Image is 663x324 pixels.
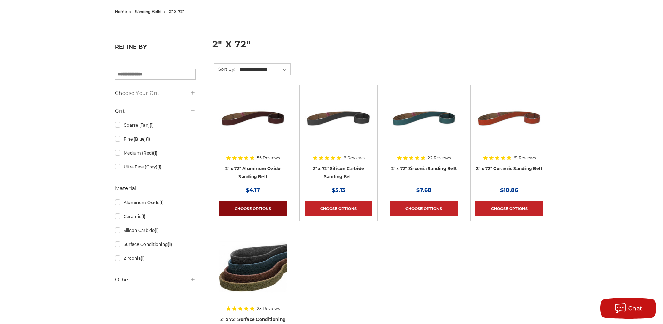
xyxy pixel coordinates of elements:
img: 2" x 72" Zirconia Pipe Sanding Belt [390,90,458,146]
h5: Refine by [115,44,196,54]
a: Aluminum Oxide [115,196,196,209]
span: (1) [153,150,157,156]
span: (1) [146,136,150,142]
span: (1) [157,164,161,169]
a: Fine (Blue) [115,133,196,145]
a: Choose Options [390,201,458,216]
span: (1) [155,228,159,233]
a: Choose Options [475,201,543,216]
a: 2" x 72" Aluminum Oxide Pipe Sanding Belt [219,90,287,180]
a: 2" x 72" Zirconia Pipe Sanding Belt [390,90,458,180]
a: Silicon Carbide [115,224,196,236]
span: (1) [141,214,145,219]
span: (1) [168,242,172,247]
span: 2" x 72" [169,9,184,14]
a: Zirconia [115,252,196,264]
span: (1) [159,200,164,205]
a: 2" x 72" Ceramic Pipe Sanding Belt [475,90,543,180]
a: Choose Options [219,201,287,216]
span: (1) [150,122,154,128]
h5: Material [115,184,196,193]
span: $7.68 [416,187,432,194]
button: Chat [600,298,656,319]
select: Sort By: [238,65,290,75]
a: Coarse (Tan) [115,119,196,131]
a: Surface Conditioning [115,238,196,250]
a: Ceramic [115,210,196,223]
a: Medium (Red) [115,147,196,159]
img: 2" x 72" Ceramic Pipe Sanding Belt [475,90,543,146]
a: sanding belts [135,9,161,14]
span: $10.86 [500,187,518,194]
span: Chat [628,305,642,312]
span: $4.17 [246,187,260,194]
a: 2" x 72" Silicon Carbide File Belt [305,90,372,180]
span: $5.13 [332,187,345,194]
a: home [115,9,127,14]
h5: Grit [115,107,196,115]
h1: 2" x 72" [212,39,548,54]
a: Ultra Fine (Gray) [115,161,196,173]
img: 2" x 72" Silicon Carbide File Belt [305,90,372,146]
img: 2"x72" Surface Conditioning Sanding Belts [219,241,287,297]
a: Choose Options [305,201,372,216]
span: (1) [141,256,145,261]
img: 2" x 72" Aluminum Oxide Pipe Sanding Belt [219,90,287,146]
h5: Other [115,276,196,284]
h5: Choose Your Grit [115,89,196,97]
label: Sort By: [214,64,235,74]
